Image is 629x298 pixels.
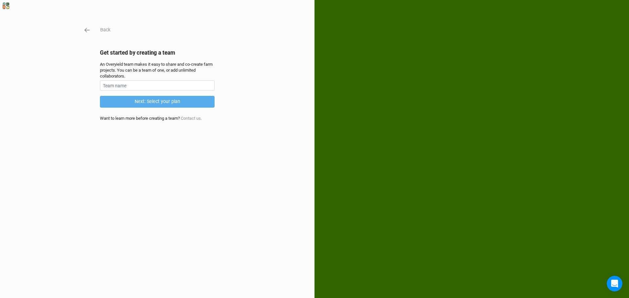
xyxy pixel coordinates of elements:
a: Contact us. [181,116,202,121]
button: Next: Select your plan [100,96,215,107]
div: Want to learn more before creating a team? [100,115,215,121]
button: Back [100,26,111,34]
div: An Overyield team makes it easy to share and co-create farm projects. You can be a team of one, o... [100,61,215,79]
iframe: Intercom live chat [607,276,622,291]
input: Team name [100,80,215,91]
h2: Get started by creating a team [100,49,215,56]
